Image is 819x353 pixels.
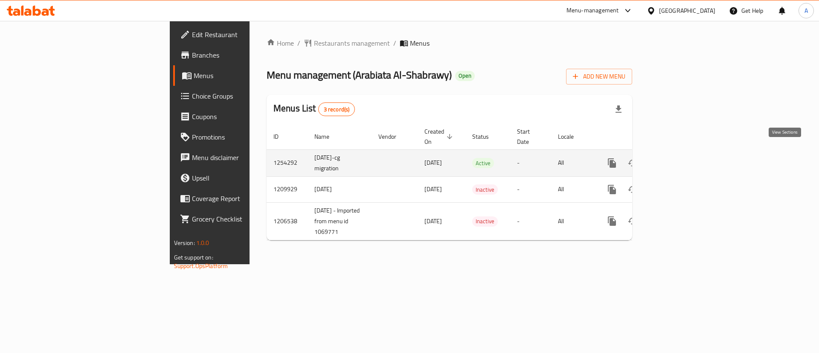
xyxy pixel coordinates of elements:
[173,65,307,86] a: Menus
[192,214,300,224] span: Grocery Checklist
[472,158,494,168] span: Active
[602,179,622,200] button: more
[472,184,498,195] div: Inactive
[267,65,452,85] span: Menu management ( Arabiata Al-Shabrawy )
[622,179,643,200] button: Change Status
[424,157,442,168] span: [DATE]
[424,216,442,227] span: [DATE]
[558,131,585,142] span: Locale
[551,149,595,176] td: All
[192,50,300,60] span: Branches
[566,69,632,85] button: Add New Menu
[194,70,300,81] span: Menus
[314,131,340,142] span: Name
[608,99,629,120] div: Export file
[173,24,307,45] a: Edit Restaurant
[308,202,372,240] td: [DATE] - Imported from menu id 1069771
[551,202,595,240] td: All
[267,124,691,240] table: enhanced table
[318,102,355,116] div: Total records count
[410,38,430,48] span: Menus
[602,153,622,173] button: more
[510,176,551,202] td: -
[308,149,372,176] td: [DATE]-cg migration
[602,211,622,231] button: more
[472,216,498,226] span: Inactive
[192,132,300,142] span: Promotions
[551,176,595,202] td: All
[173,86,307,106] a: Choice Groups
[173,188,307,209] a: Coverage Report
[173,168,307,188] a: Upsell
[659,6,715,15] div: [GEOGRAPHIC_DATA]
[566,6,619,16] div: Menu-management
[804,6,808,15] span: A
[304,38,390,48] a: Restaurants management
[173,127,307,147] a: Promotions
[472,131,500,142] span: Status
[192,111,300,122] span: Coupons
[472,185,498,195] span: Inactive
[267,38,632,48] nav: breadcrumb
[424,126,455,147] span: Created On
[192,173,300,183] span: Upsell
[192,152,300,163] span: Menu disclaimer
[308,176,372,202] td: [DATE]
[196,237,209,248] span: 1.0.0
[174,260,228,271] a: Support.OpsPlatform
[573,71,625,82] span: Add New Menu
[273,131,290,142] span: ID
[510,149,551,176] td: -
[319,105,355,114] span: 3 record(s)
[173,147,307,168] a: Menu disclaimer
[173,106,307,127] a: Coupons
[174,252,213,263] span: Get support on:
[393,38,396,48] li: /
[622,153,643,173] button: Change Status
[517,126,541,147] span: Start Date
[378,131,407,142] span: Vendor
[173,45,307,65] a: Branches
[510,202,551,240] td: -
[273,102,355,116] h2: Menus List
[455,72,475,79] span: Open
[173,209,307,229] a: Grocery Checklist
[595,124,691,150] th: Actions
[192,29,300,40] span: Edit Restaurant
[192,91,300,101] span: Choice Groups
[314,38,390,48] span: Restaurants management
[192,193,300,204] span: Coverage Report
[455,71,475,81] div: Open
[622,211,643,231] button: Change Status
[424,184,442,195] span: [DATE]
[174,237,195,248] span: Version:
